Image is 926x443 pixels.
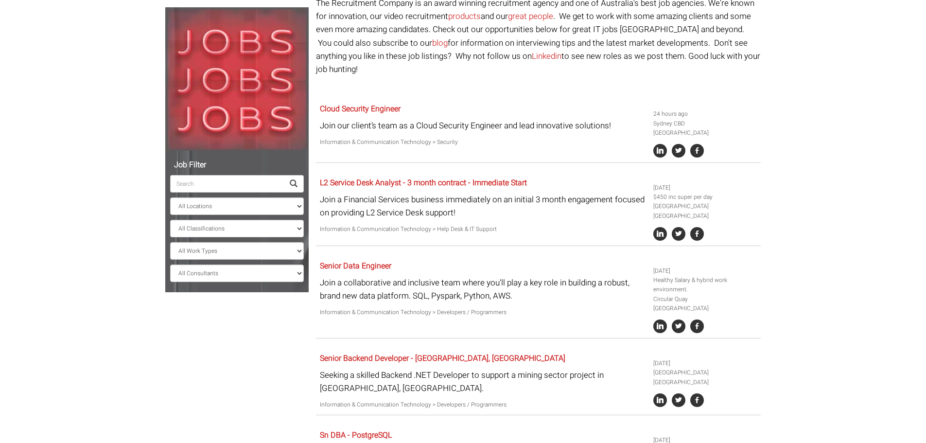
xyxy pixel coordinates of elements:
p: Information & Communication Technology > Developers / Programmers [320,308,646,317]
li: Circular Quay [GEOGRAPHIC_DATA] [653,295,757,313]
a: Cloud Security Engineer [320,103,401,115]
a: blog [432,37,448,49]
img: Jobs, Jobs, Jobs [165,7,309,151]
p: Information & Communication Technology > Help Desk & IT Support [320,225,646,234]
a: Senior Backend Developer - [GEOGRAPHIC_DATA], [GEOGRAPHIC_DATA] [320,353,565,364]
li: [DATE] [653,183,757,193]
li: [GEOGRAPHIC_DATA] [GEOGRAPHIC_DATA] [653,202,757,220]
p: Information & Communication Technology > Developers / Programmers [320,400,646,409]
li: 24 hours ago [653,109,757,119]
li: [DATE] [653,266,757,276]
h5: Job Filter [170,161,304,170]
li: Healthy Salary & hybrid work environment. [653,276,757,294]
p: Seeking a skilled Backend .NET Developer to support a mining sector project in [GEOGRAPHIC_DATA],... [320,369,646,395]
a: Sn DBA - PostgreSQL [320,429,392,441]
a: L2 Service Desk Analyst - 3 month contract - Immediate Start [320,177,527,189]
li: $450 inc super per day [653,193,757,202]
li: [DATE] [653,359,757,368]
a: Linkedin [532,50,561,62]
a: products [448,10,481,22]
p: Information & Communication Technology > Security [320,138,646,147]
a: great people [508,10,553,22]
input: Search [170,175,284,193]
p: Join our client’s team as a Cloud Security Engineer and lead innovative solutions! [320,119,646,132]
p: Join a collaborative and inclusive team where you'll play a key role in building a robust, brand ... [320,276,646,302]
li: Sydney CBD [GEOGRAPHIC_DATA] [653,119,757,138]
p: Join a Financial Services business immediately on an initial 3 month engagement focused on provid... [320,193,646,219]
a: Senior Data Engineer [320,260,391,272]
li: [GEOGRAPHIC_DATA] [GEOGRAPHIC_DATA] [653,368,757,387]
